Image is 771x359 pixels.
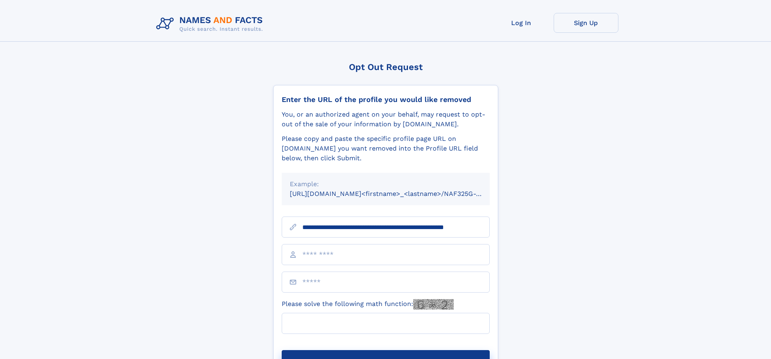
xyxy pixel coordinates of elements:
[282,95,490,104] div: Enter the URL of the profile you would like removed
[282,110,490,129] div: You, or an authorized agent on your behalf, may request to opt-out of the sale of your informatio...
[290,190,505,198] small: [URL][DOMAIN_NAME]<firstname>_<lastname>/NAF325G-xxxxxxxx
[554,13,618,33] a: Sign Up
[282,299,454,310] label: Please solve the following math function:
[273,62,498,72] div: Opt Out Request
[282,134,490,163] div: Please copy and paste the specific profile page URL on [DOMAIN_NAME] you want removed into the Pr...
[489,13,554,33] a: Log In
[290,179,482,189] div: Example:
[153,13,270,35] img: Logo Names and Facts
